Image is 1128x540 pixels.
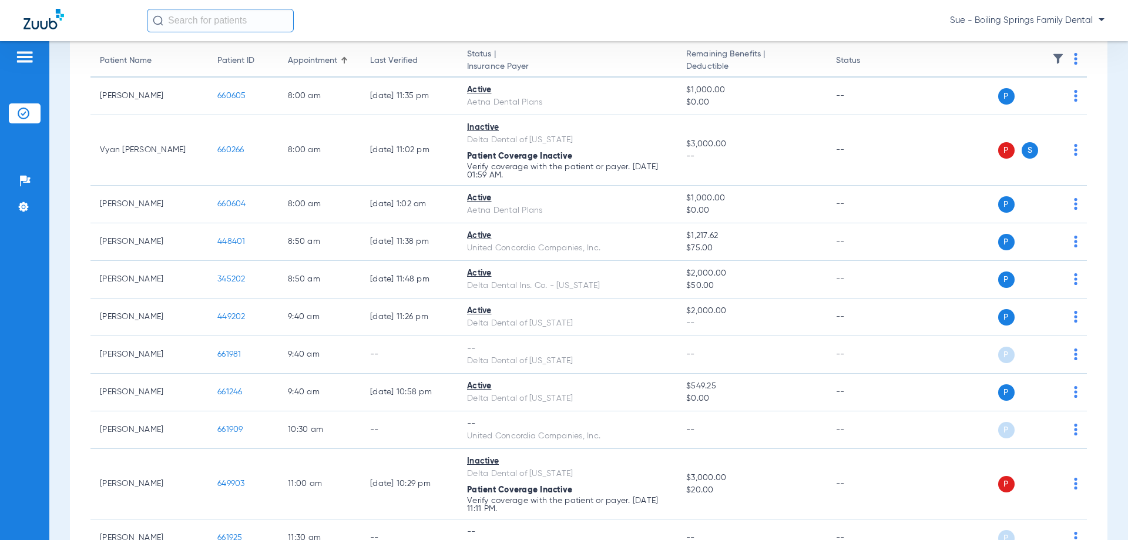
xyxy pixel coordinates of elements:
td: Vyan [PERSON_NAME] [90,115,208,186]
span: $50.00 [686,280,817,292]
td: 9:40 AM [278,336,361,374]
td: [PERSON_NAME] [90,223,208,261]
img: group-dot-blue.svg [1074,144,1077,156]
div: Delta Dental of [US_STATE] [467,317,667,330]
th: Status [827,45,906,78]
td: 8:50 AM [278,261,361,298]
div: Delta Dental of [US_STATE] [467,468,667,480]
div: Active [467,267,667,280]
div: Active [467,380,667,393]
td: -- [827,261,906,298]
img: group-dot-blue.svg [1074,236,1077,247]
span: P [998,196,1015,213]
p: Verify coverage with the patient or payer. [DATE] 01:59 AM. [467,163,667,179]
p: Verify coverage with the patient or payer. [DATE] 11:11 PM. [467,497,667,513]
span: Patient Coverage Inactive [467,152,572,160]
div: Last Verified [370,55,418,67]
div: Patient ID [217,55,269,67]
img: group-dot-blue.svg [1074,53,1077,65]
span: $0.00 [686,393,817,405]
div: -- [467,418,667,430]
td: -- [827,186,906,223]
td: -- [827,115,906,186]
img: hamburger-icon [15,50,34,64]
span: 660605 [217,92,246,100]
td: [PERSON_NAME] [90,298,208,336]
td: -- [827,449,906,519]
span: Deductible [686,61,817,73]
span: P [998,384,1015,401]
td: 11:00 AM [278,449,361,519]
span: $3,000.00 [686,138,817,150]
span: $0.00 [686,96,817,109]
div: United Concordia Companies, Inc. [467,242,667,254]
span: -- [686,350,695,358]
td: -- [361,336,458,374]
td: [DATE] 11:35 PM [361,78,458,115]
th: Remaining Benefits | [677,45,826,78]
td: 8:00 AM [278,115,361,186]
span: P [998,142,1015,159]
div: Active [467,305,667,317]
div: Delta Dental Ins. Co. - [US_STATE] [467,280,667,292]
span: Patient Coverage Inactive [467,486,572,494]
span: $3,000.00 [686,472,817,484]
span: $75.00 [686,242,817,254]
iframe: Chat Widget [1069,484,1128,540]
span: $1,000.00 [686,84,817,96]
img: group-dot-blue.svg [1074,424,1077,435]
span: 660266 [217,146,244,154]
span: $1,217.62 [686,230,817,242]
img: group-dot-blue.svg [1074,311,1077,323]
div: Appointment [288,55,337,67]
td: -- [827,223,906,261]
td: [DATE] 11:26 PM [361,298,458,336]
span: Insurance Payer [467,61,667,73]
span: $2,000.00 [686,305,817,317]
span: $1,000.00 [686,192,817,204]
td: -- [827,78,906,115]
img: group-dot-blue.svg [1074,386,1077,398]
div: Inactive [467,122,667,134]
td: 8:00 AM [278,78,361,115]
td: [PERSON_NAME] [90,411,208,449]
td: -- [827,336,906,374]
span: 345202 [217,275,246,283]
td: 9:40 AM [278,298,361,336]
span: -- [686,425,695,434]
span: 661981 [217,350,241,358]
img: group-dot-blue.svg [1074,478,1077,489]
td: [PERSON_NAME] [90,449,208,519]
span: 448401 [217,237,246,246]
div: Active [467,192,667,204]
span: P [998,309,1015,326]
div: -- [467,343,667,355]
span: 661246 [217,388,243,396]
span: -- [686,317,817,330]
td: [PERSON_NAME] [90,374,208,411]
img: filter.svg [1052,53,1064,65]
span: 649903 [217,479,245,488]
div: Patient ID [217,55,254,67]
div: Aetna Dental Plans [467,204,667,217]
td: -- [827,298,906,336]
td: 10:30 AM [278,411,361,449]
img: group-dot-blue.svg [1074,198,1077,210]
td: 9:40 AM [278,374,361,411]
span: P [998,422,1015,438]
div: Appointment [288,55,351,67]
td: [DATE] 11:02 PM [361,115,458,186]
span: P [998,347,1015,363]
td: 8:00 AM [278,186,361,223]
img: group-dot-blue.svg [1074,348,1077,360]
td: [PERSON_NAME] [90,78,208,115]
td: [PERSON_NAME] [90,261,208,298]
th: Status | [458,45,677,78]
td: [DATE] 10:29 PM [361,449,458,519]
span: P [998,88,1015,105]
td: [DATE] 10:58 PM [361,374,458,411]
td: [PERSON_NAME] [90,336,208,374]
span: -- [686,150,817,163]
div: Delta Dental of [US_STATE] [467,355,667,367]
